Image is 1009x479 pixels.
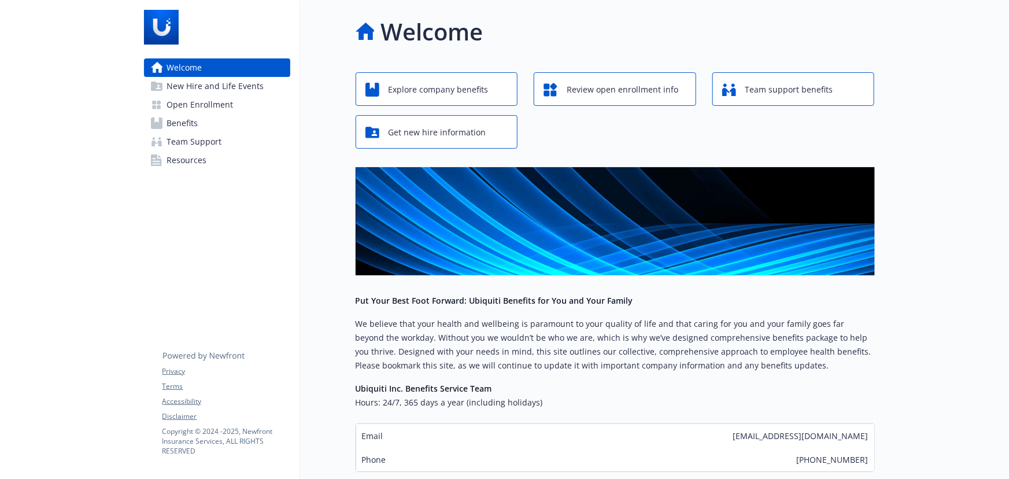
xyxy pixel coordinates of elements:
span: Phone [362,454,386,466]
p: We believe that your health and wellbeing is paramount to your quality of life and that caring fo... [356,317,875,373]
span: [EMAIL_ADDRESS][DOMAIN_NAME] [733,430,868,442]
span: Review open enrollment info [567,79,678,101]
a: Terms [162,381,290,392]
span: Team support benefits [745,79,833,101]
span: Explore company benefits [389,79,489,101]
button: Review open enrollment info [534,72,696,106]
span: [PHONE_NUMBER] [797,454,868,466]
a: Privacy [162,366,290,377]
button: Explore company benefits [356,72,518,106]
button: Get new hire information [356,115,518,149]
span: Open Enrollment [167,95,234,114]
strong: Ubiquiti Inc. Benefits Service Team [356,383,492,394]
span: Benefits [167,114,198,132]
a: Benefits [144,114,290,132]
a: Disclaimer [162,411,290,422]
a: Team Support [144,132,290,151]
h1: Welcome [381,14,483,49]
a: Welcome [144,58,290,77]
span: Get new hire information [389,121,486,143]
strong: Put Your Best Foot Forward: Ubiquiti Benefits for You and Your Family [356,295,633,306]
button: Team support benefits [712,72,875,106]
span: Email [362,430,383,442]
span: Team Support [167,132,222,151]
a: Open Enrollment [144,95,290,114]
img: overview page banner [356,167,875,275]
p: Copyright © 2024 - 2025 , Newfront Insurance Services, ALL RIGHTS RESERVED [162,426,290,456]
a: Accessibility [162,396,290,407]
span: New Hire and Life Events [167,77,264,95]
span: Resources [167,151,207,170]
a: Resources [144,151,290,170]
h6: Hours: 24/7, 365 days a year (including holidays)​ [356,396,875,410]
a: New Hire and Life Events [144,77,290,95]
span: Welcome [167,58,202,77]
